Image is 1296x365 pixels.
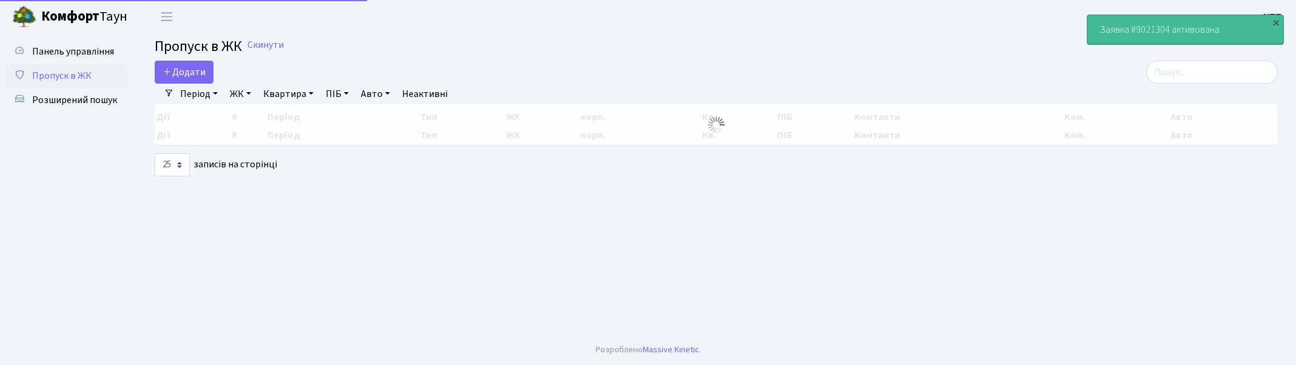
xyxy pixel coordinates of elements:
[175,84,223,104] a: Період
[155,153,190,176] select: записів на сторінці
[155,153,277,176] label: записів на сторінці
[41,7,127,27] span: Таун
[12,5,36,29] img: logo.png
[643,343,699,356] a: Massive Kinetic
[356,84,395,104] a: Авто
[6,64,127,88] a: Пропуск в ЖК
[1146,61,1278,84] input: Пошук...
[707,115,726,135] img: Обробка...
[247,39,284,51] a: Скинути
[6,39,127,64] a: Панель управління
[321,84,354,104] a: ПІБ
[6,88,127,112] a: Розширений пошук
[163,65,206,79] span: Додати
[1087,15,1283,44] div: Заявка #9021304 активована
[152,7,182,27] button: Переключити навігацію
[32,45,114,58] span: Панель управління
[1270,16,1282,28] div: ×
[41,7,99,26] b: Комфорт
[32,93,117,107] span: Розширений пошук
[596,343,701,357] div: Розроблено .
[155,61,213,84] a: Додати
[397,84,452,104] a: Неактивні
[32,69,92,82] span: Пропуск в ЖК
[1263,10,1281,24] a: КПП
[225,84,256,104] a: ЖК
[258,84,318,104] a: Квартира
[155,36,242,57] span: Пропуск в ЖК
